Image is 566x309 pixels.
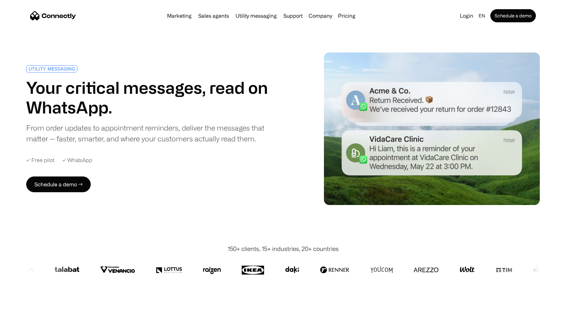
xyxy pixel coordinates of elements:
h1: Your critical messages, read on WhatsApp. [26,78,280,117]
a: Marketing [164,13,194,18]
div: From order updates to appointment reminders, deliver the messages that matter — faster, smarter, ... [26,122,280,144]
a: Schedule a demo → [26,176,91,192]
a: Pricing [335,13,358,18]
div: ✓ Free pilot [26,157,54,163]
div: Company [309,11,332,20]
div: Company [307,11,334,20]
div: en [479,11,485,20]
a: Sales agents [196,13,232,18]
a: Schedule a demo [490,9,536,22]
aside: Language selected: English [7,297,39,307]
div: en [476,11,489,20]
div: UTILITY MESSAGING [28,66,75,71]
div: 150+ clients, 15+ industries, 20+ countries [228,244,339,253]
a: Support [281,13,305,18]
ul: Language list [13,298,39,307]
a: Login [457,11,476,20]
div: ✓ WhatsApp [62,157,92,163]
a: Utility messaging [233,13,279,18]
a: home [30,11,76,21]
